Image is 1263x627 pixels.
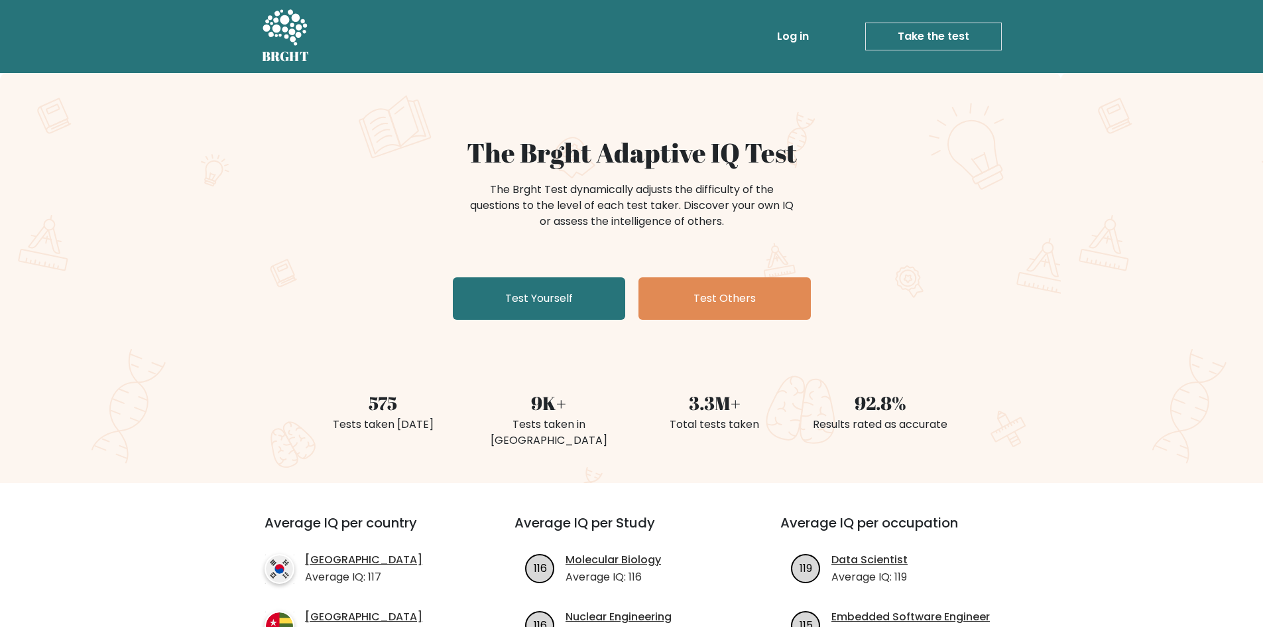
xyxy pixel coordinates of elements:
[640,389,790,417] div: 3.3M+
[308,137,955,169] h1: The Brght Adaptive IQ Test
[806,389,955,417] div: 92.8%
[265,515,467,547] h3: Average IQ per country
[806,417,955,433] div: Results rated as accurate
[308,417,458,433] div: Tests taken [DATE]
[772,23,814,50] a: Log in
[265,554,294,584] img: country
[308,389,458,417] div: 575
[474,417,624,449] div: Tests taken in [GEOGRAPHIC_DATA]
[566,552,661,568] a: Molecular Biology
[514,515,749,547] h3: Average IQ per Study
[831,552,908,568] a: Data Scientist
[474,389,624,417] div: 9K+
[638,277,811,320] a: Test Others
[305,552,422,568] a: [GEOGRAPHIC_DATA]
[800,560,812,575] text: 119
[831,609,990,625] a: Embedded Software Engineer
[831,569,908,585] p: Average IQ: 119
[566,569,661,585] p: Average IQ: 116
[262,5,310,68] a: BRGHT
[453,277,625,320] a: Test Yourself
[640,417,790,433] div: Total tests taken
[780,515,1014,547] h3: Average IQ per occupation
[262,48,310,64] h5: BRGHT
[865,23,1002,50] a: Take the test
[566,609,672,625] a: Nuclear Engineering
[305,609,422,625] a: [GEOGRAPHIC_DATA]
[466,182,798,230] div: The Brght Test dynamically adjusts the difficulty of the questions to the level of each test take...
[534,560,547,575] text: 116
[305,569,422,585] p: Average IQ: 117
